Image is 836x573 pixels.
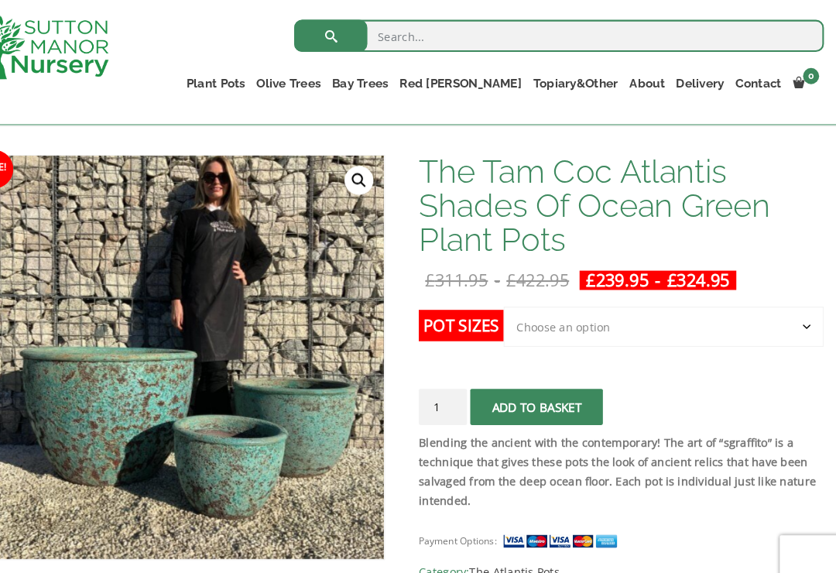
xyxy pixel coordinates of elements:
[595,259,656,281] bdi: 239.95
[12,15,135,77] img: logo
[789,70,824,91] a: 0
[434,515,509,527] small: Payment Options:
[595,259,605,281] span: £
[434,299,516,329] label: Pot Sizes
[483,544,570,558] a: The Atlantis Pots
[363,160,391,188] a: View full-screen image gallery
[632,70,677,91] a: About
[440,259,501,281] bdi: 311.95
[434,375,481,410] input: Product quantity
[484,375,612,410] button: Add to basket
[677,70,734,91] a: Delivery
[314,19,824,50] input: Search...
[734,70,789,91] a: Contact
[434,149,824,247] h1: The Tam Coc Atlantis Shades Of Ocean Green Plant Pots
[804,66,820,81] span: 0
[519,259,579,281] bdi: 422.95
[434,261,585,280] del: -
[440,259,450,281] span: £
[515,513,631,530] img: payment supported
[345,70,410,91] a: Bay Trees
[434,542,824,561] span: Category:
[519,259,528,281] span: £
[410,70,539,91] a: Red [PERSON_NAME]
[7,145,44,182] span: Sale!
[673,259,683,281] span: £
[205,70,272,91] a: Plant Pots
[673,259,734,281] bdi: 324.95
[589,261,740,280] ins: -
[539,70,632,91] a: Topiary&Other
[272,70,345,91] a: Olive Trees
[434,419,817,489] strong: Blending the ancient with the contemporary! The art of “sgraffito” is a technique that gives thes...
